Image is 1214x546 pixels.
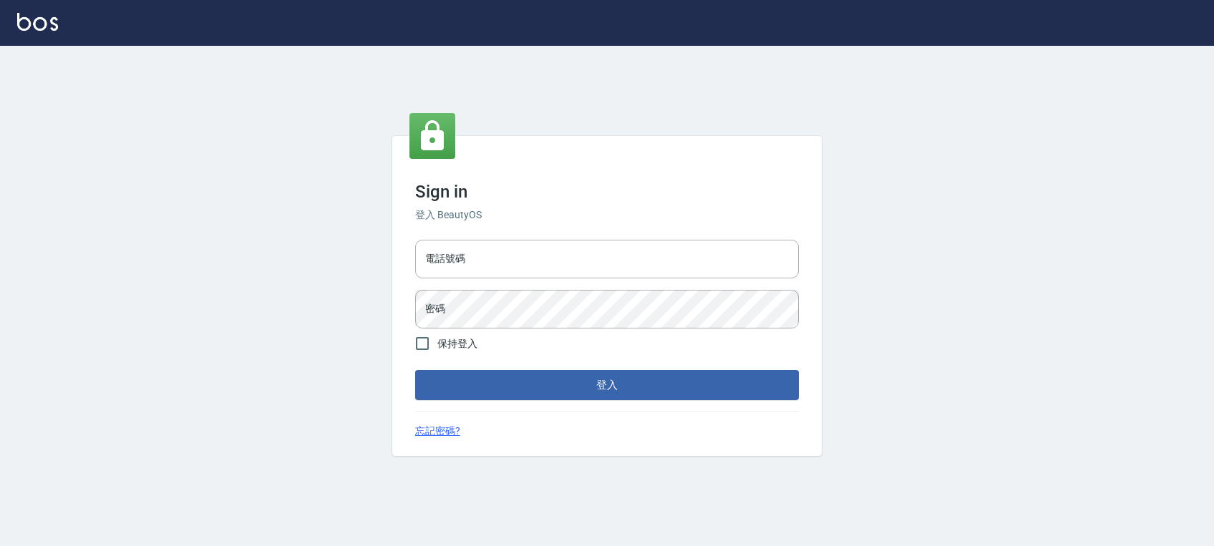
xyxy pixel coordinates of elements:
img: Logo [17,13,58,31]
a: 忘記密碼? [415,424,460,439]
span: 保持登入 [437,336,477,351]
button: 登入 [415,370,799,400]
h6: 登入 BeautyOS [415,208,799,223]
h3: Sign in [415,182,799,202]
